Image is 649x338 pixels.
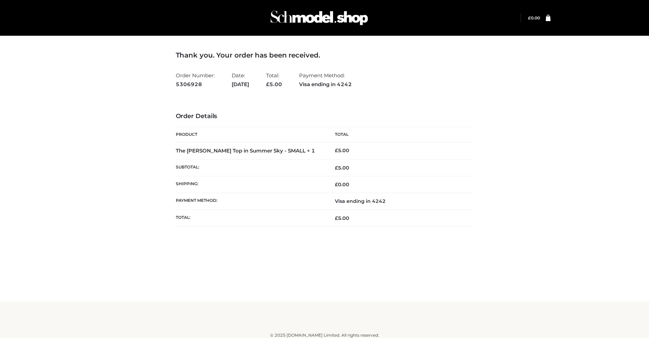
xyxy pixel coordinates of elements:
[176,80,215,89] strong: 5306928
[335,215,338,221] span: £
[299,80,352,89] strong: Visa ending in 4242
[528,15,540,20] a: £0.00
[268,4,370,31] img: Schmodel Admin 964
[335,165,349,171] span: 5.00
[528,15,531,20] span: £
[176,69,215,90] li: Order Number:
[176,147,306,154] a: The [PERSON_NAME] Top in Summer Sky - SMALL
[325,193,474,210] td: Visa ending in 4242
[176,176,325,193] th: Shipping:
[176,127,325,142] th: Product
[176,210,325,226] th: Total:
[266,81,269,87] span: £
[335,147,349,154] bdi: 5.00
[528,15,540,20] bdi: 0.00
[176,193,325,210] th: Payment method:
[325,127,474,142] th: Total
[335,147,338,154] span: £
[232,80,249,89] strong: [DATE]
[266,81,282,87] span: 5.00
[307,147,315,154] strong: × 1
[335,181,338,188] span: £
[176,159,325,176] th: Subtotal:
[176,51,474,59] h3: Thank you. Your order has been received.
[266,69,282,90] li: Total:
[335,215,349,221] span: 5.00
[335,181,349,188] bdi: 0.00
[299,69,352,90] li: Payment Method:
[176,113,474,120] h3: Order Details
[335,165,338,171] span: £
[232,69,249,90] li: Date:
